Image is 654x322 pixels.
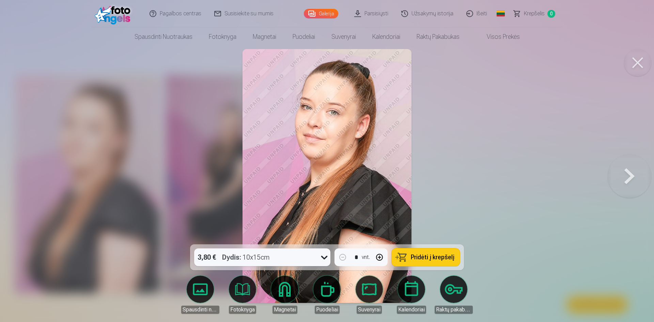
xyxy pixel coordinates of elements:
a: Kalendoriai [364,27,408,46]
strong: Dydis : [222,252,241,262]
a: Raktų pakabukas [408,27,468,46]
a: Magnetai [245,27,284,46]
a: Fotoknyga [201,27,245,46]
span: Pridėti į krepšelį [411,254,454,260]
div: vnt. [362,253,370,261]
a: Puodeliai [284,27,323,46]
a: Spausdinti nuotraukas [126,27,201,46]
div: 10x15cm [222,248,270,266]
span: 0 [547,10,555,18]
span: Krepšelis [524,10,545,18]
a: Suvenyrai [323,27,364,46]
button: Pridėti į krepšelį [392,248,460,266]
a: Galerija [304,9,338,18]
div: 3,80 € [194,248,219,266]
a: Visos prekės [468,27,528,46]
img: /fa2 [95,3,134,25]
